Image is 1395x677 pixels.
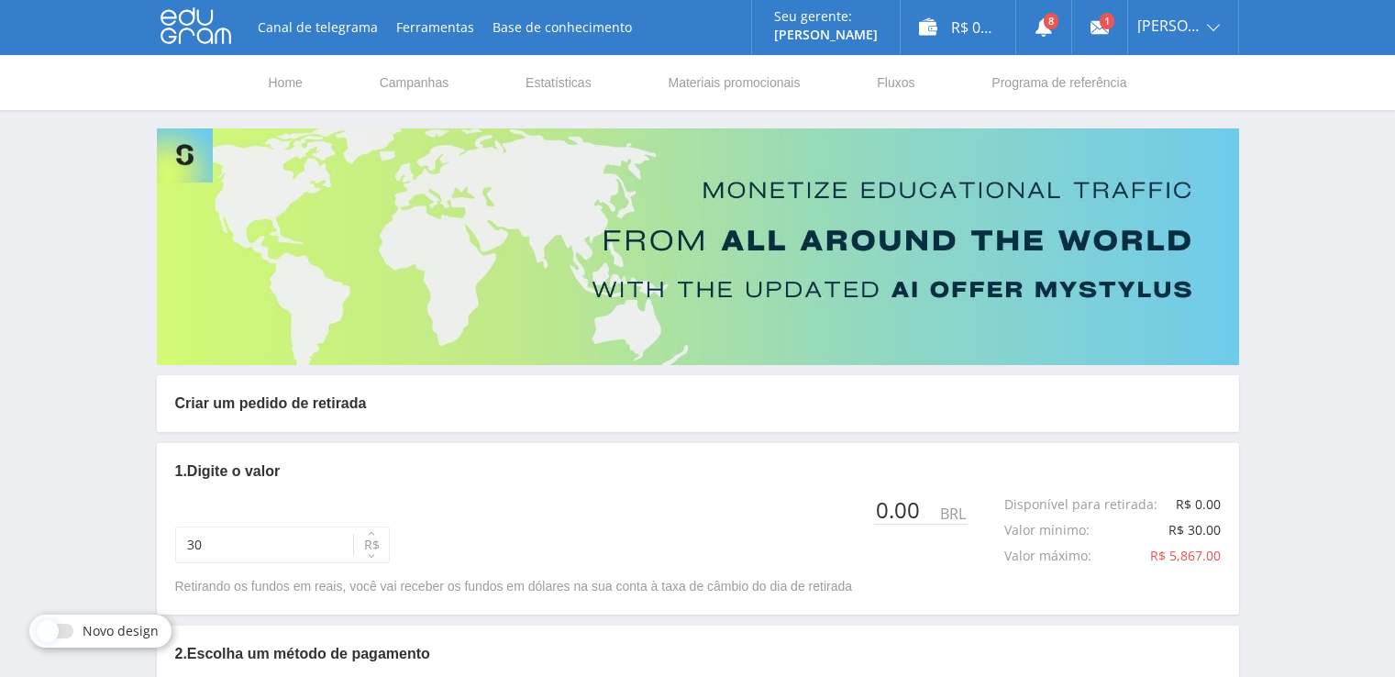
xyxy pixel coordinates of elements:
[175,578,1221,596] p: Retirando os fundos em reais, você vai receber os fundos em dólares na sua conta à taxa de câmbio...
[83,624,159,638] span: Novo design
[175,644,1221,664] p: 2. Escolha um método de pagamento
[378,55,451,110] a: Campanhas
[157,128,1239,365] img: Banner
[990,55,1128,110] a: Programa de referência
[1137,18,1201,33] span: [PERSON_NAME]
[175,394,1221,414] p: Criar um pedido de retirada
[175,461,1221,482] p: 1. Digite o valor
[774,28,878,42] p: [PERSON_NAME]
[875,55,916,110] a: Fluxos
[1004,523,1108,538] div: Valor mínimo :
[1168,523,1221,538] div: R$ 30.00
[666,55,802,110] a: Materiais promocionais
[267,55,304,110] a: Home
[874,497,938,523] div: 0.00
[353,527,390,563] button: R$
[938,505,968,522] div: BRL
[774,9,878,24] p: Seu gerente:
[524,55,593,110] a: Estatísticas
[1150,547,1221,564] span: R$ 5,867.00
[1004,549,1110,563] div: Valor máximo :
[1004,497,1176,512] div: Disponível para retirada :
[1176,497,1221,512] div: R$ 0.00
